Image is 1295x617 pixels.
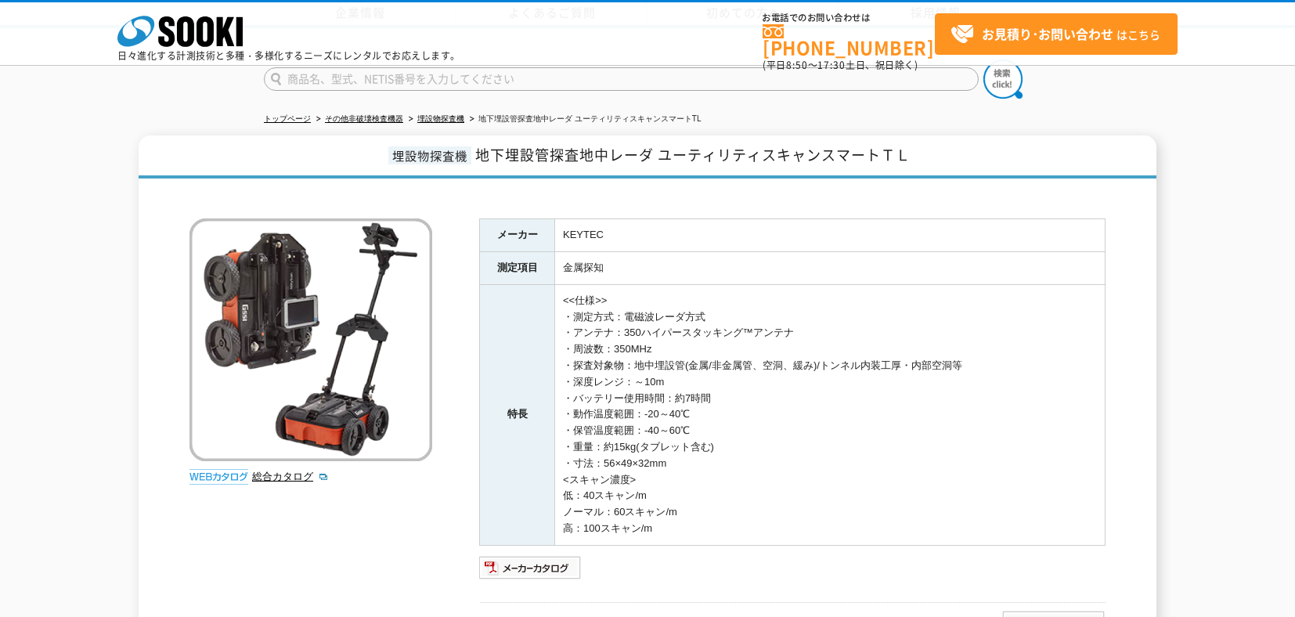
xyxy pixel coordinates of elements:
[786,58,808,72] span: 8:50
[479,565,582,577] a: メーカーカタログ
[189,469,248,485] img: webカタログ
[479,555,582,580] img: メーカーカタログ
[817,58,846,72] span: 17:30
[417,114,464,123] a: 埋設物探査機
[763,24,935,56] a: [PHONE_NUMBER]
[264,114,311,123] a: トップページ
[555,219,1106,252] td: KEYTEC
[264,67,979,91] input: 商品名、型式、NETIS番号を入力してください
[325,114,403,123] a: その他非破壊検査機器
[480,251,555,284] th: 測定項目
[117,51,460,60] p: 日々進化する計測技術と多種・多様化するニーズにレンタルでお応えします。
[935,13,1178,55] a: お見積り･お問い合わせはこちら
[555,284,1106,545] td: <<仕様>> ・測定方式：電磁波レーダ方式 ・アンテナ：350ハイパースタッキング™アンテナ ・周波数：350MHz ・探査対象物：地中埋設管(金属/非金属管、空洞、緩み)/トンネル内装工厚・内...
[467,111,701,128] li: 地下埋設管探査地中レーダ ユーティリティスキャンスマートTL
[480,284,555,545] th: 特長
[555,251,1106,284] td: 金属探知
[763,58,918,72] span: (平日 ～ 土日、祝日除く)
[982,24,1113,43] strong: お見積り･お問い合わせ
[480,219,555,252] th: メーカー
[189,218,432,461] img: 地下埋設管探査地中レーダ ユーティリティスキャンスマートTL
[763,13,935,23] span: お電話でのお問い合わせは
[475,144,911,165] span: 地下埋設管探査地中レーダ ユーティリティスキャンスマートＴＬ
[951,23,1160,46] span: はこちら
[388,146,471,164] span: 埋設物探査機
[252,471,329,482] a: 総合カタログ
[983,60,1023,99] img: btn_search.png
